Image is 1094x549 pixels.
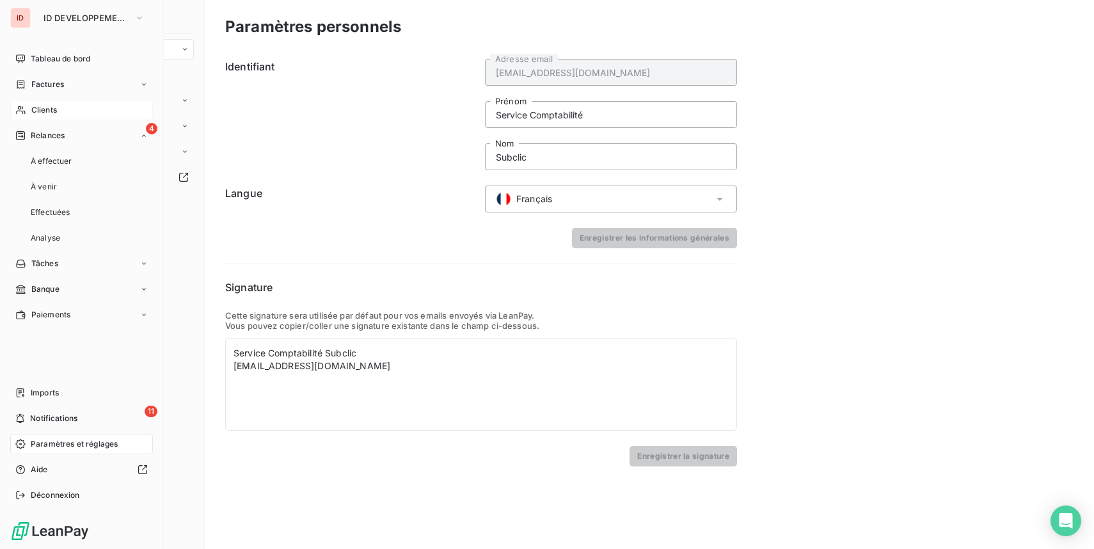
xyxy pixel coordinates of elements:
div: ID [10,8,31,28]
span: Notifications [30,413,77,424]
p: Vous pouvez copier/coller une signature existante dans le champ ci-dessous. [225,321,737,331]
div: Service Comptabilité Subclic [234,347,729,360]
span: Effectuées [31,207,70,218]
div: [EMAIL_ADDRESS][DOMAIN_NAME] [234,360,729,372]
span: Factures [31,79,64,90]
h6: Langue [225,186,477,212]
span: ID DEVELOPPEMENT PL [44,13,129,23]
span: Tâches [31,258,58,269]
span: Français [516,193,552,205]
span: Imports [31,387,59,399]
h6: Signature [225,280,737,295]
span: 4 [146,123,157,134]
h3: Paramètres personnels [225,15,401,38]
a: Aide [10,459,153,480]
button: Enregistrer les informations générales [572,228,737,248]
span: 11 [145,406,157,417]
input: placeholder [485,101,737,128]
span: Aide [31,464,48,475]
input: placeholder [485,59,737,86]
span: Relances [31,130,65,141]
button: Enregistrer la signature [630,446,737,466]
img: Logo LeanPay [10,521,90,541]
span: À effectuer [31,155,72,167]
span: Déconnexion [31,489,80,501]
h6: Identifiant [225,59,477,170]
span: Paiements [31,309,70,321]
div: Open Intercom Messenger [1050,505,1081,536]
span: Banque [31,283,59,295]
span: À venir [31,181,57,193]
p: Cette signature sera utilisée par défaut pour vos emails envoyés via LeanPay. [225,310,737,321]
span: Paramètres et réglages [31,438,118,450]
input: placeholder [485,143,737,170]
span: Tableau de bord [31,53,90,65]
span: Clients [31,104,57,116]
span: Analyse [31,232,60,244]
